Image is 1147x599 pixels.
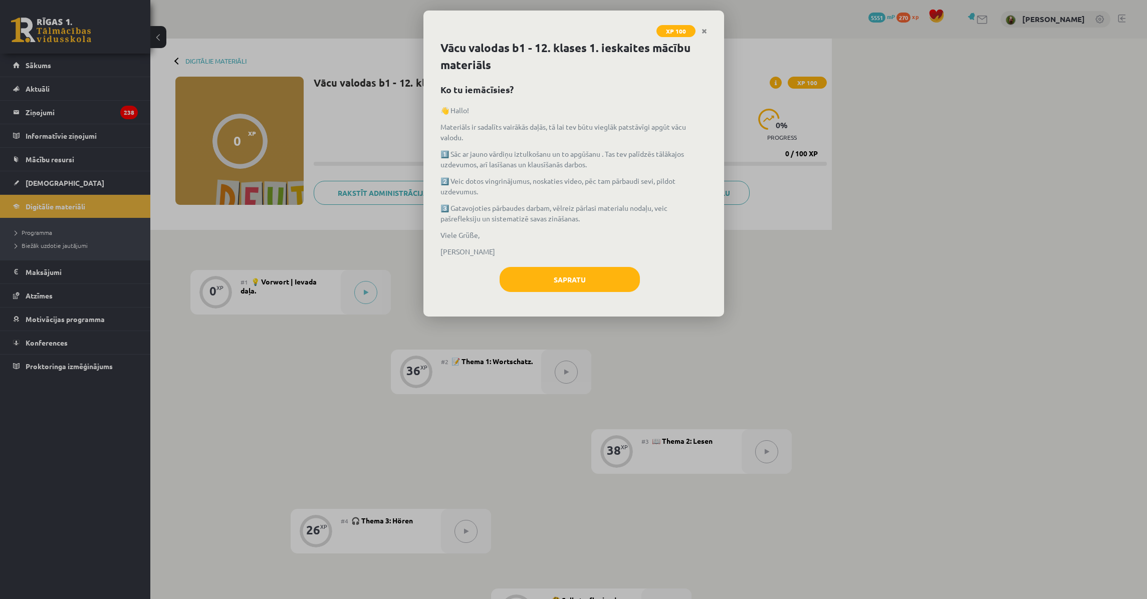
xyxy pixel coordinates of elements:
h1: Vācu valodas b1 - 12. klases 1. ieskaites mācību materiāls [440,40,707,74]
a: Close [696,22,713,41]
p: 3️⃣ Gatavojoties pārbaudes darbam, vēlreiz pārlasi materialu nodaļu, veic pašrefleksiju un sistem... [440,203,707,224]
p: Materiāls ir sadalīts vairākās daļās, tā lai tev būtu vieglāk patstāvīgi apgūt vācu valodu. [440,122,707,143]
p: [PERSON_NAME] [440,246,707,257]
h2: Ko tu iemācīsies? [440,83,707,96]
button: Sapratu [500,267,640,292]
p: 1️⃣ Sāc ar jauno vārdiņu iztulkošanu un to apgūšanu . Tas tev palīdzēs tālākajos uzdevumos, arī l... [440,149,707,170]
p: 👋 Hallo! [440,105,707,116]
span: XP 100 [656,25,696,37]
p: 2️⃣ Veic dotos vingrinājumus, noskaties video, pēc tam pārbaudi sevi, pildot uzdevumus. [440,176,707,197]
p: Viele Grüße, [440,230,707,240]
